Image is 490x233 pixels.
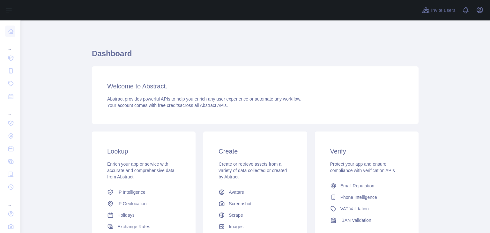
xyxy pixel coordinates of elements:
span: Holidays [117,212,135,218]
span: Images [229,223,243,230]
a: Holidays [105,209,183,221]
div: ... [5,194,15,207]
h3: Welcome to Abstract. [107,82,403,91]
span: Enrich your app or service with accurate and comprehensive data from Abstract [107,162,174,179]
span: IP Geolocation [117,200,147,207]
a: Screenshot [216,198,294,209]
span: Phone Intelligence [340,194,377,200]
a: Email Reputation [328,180,406,192]
a: Scrape [216,209,294,221]
a: Exchange Rates [105,221,183,232]
span: Avatars [229,189,244,195]
h3: Lookup [107,147,180,156]
h3: Verify [330,147,403,156]
span: free credits [158,103,180,108]
h3: Create [219,147,292,156]
span: IBAN Validation [340,217,371,223]
span: Create or retrieve assets from a variety of data collected or created by Abtract [219,162,287,179]
a: IP Geolocation [105,198,183,209]
span: Exchange Rates [117,223,150,230]
span: IP Intelligence [117,189,145,195]
span: VAT Validation [340,206,369,212]
a: Images [216,221,294,232]
span: Abstract provides powerful APIs to help you enrich any user experience or automate any workflow. [107,96,301,101]
a: IBAN Validation [328,214,406,226]
div: ... [5,38,15,51]
a: VAT Validation [328,203,406,214]
span: Protect your app and ensure compliance with verification APIs [330,162,395,173]
span: Your account comes with across all Abstract APIs. [107,103,228,108]
div: ... [5,103,15,116]
span: Screenshot [229,200,251,207]
span: Invite users [431,7,456,14]
a: Avatars [216,186,294,198]
span: Scrape [229,212,243,218]
a: IP Intelligence [105,186,183,198]
span: Email Reputation [340,183,375,189]
a: Phone Intelligence [328,192,406,203]
h1: Dashboard [92,49,419,64]
button: Invite users [421,5,457,15]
